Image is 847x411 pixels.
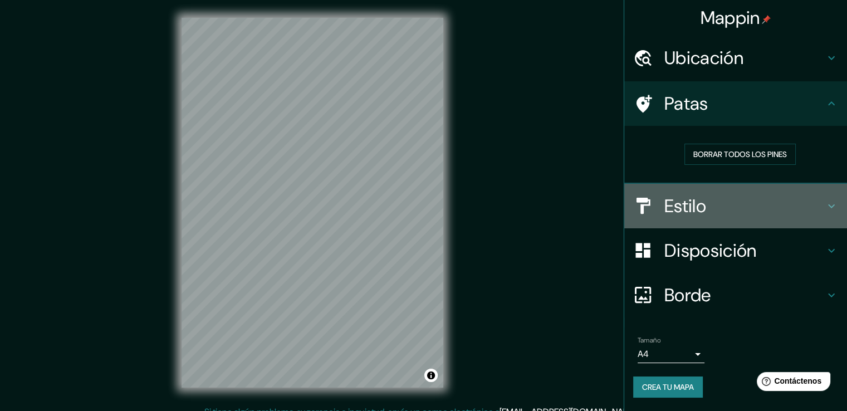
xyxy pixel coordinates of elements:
[624,184,847,228] div: Estilo
[693,149,787,159] font: Borrar todos los pines
[664,46,743,70] font: Ubicación
[748,368,835,399] iframe: Lanzador de widgets de ayuda
[638,345,704,363] div: A4
[638,336,660,345] font: Tamaño
[624,228,847,273] div: Disposición
[424,369,438,382] button: Activar o desactivar atribución
[664,92,708,115] font: Patas
[664,194,706,218] font: Estilo
[624,36,847,80] div: Ubicación
[664,283,711,307] font: Borde
[638,348,649,360] font: A4
[762,15,771,24] img: pin-icon.png
[684,144,796,165] button: Borrar todos los pines
[182,18,443,388] canvas: Mapa
[642,382,694,392] font: Crea tu mapa
[633,376,703,398] button: Crea tu mapa
[624,81,847,126] div: Patas
[624,273,847,317] div: Borde
[664,239,756,262] font: Disposición
[701,6,760,30] font: Mappin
